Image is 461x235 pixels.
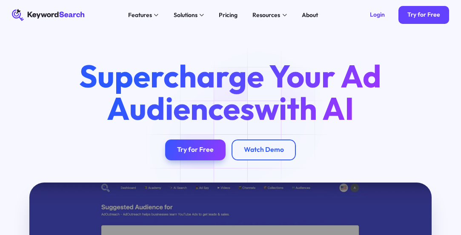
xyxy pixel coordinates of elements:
[128,11,152,20] div: Features
[219,11,238,20] div: Pricing
[244,145,284,154] div: Watch Demo
[361,6,394,24] a: Login
[407,11,440,19] div: Try for Free
[302,11,318,20] div: About
[215,9,242,21] a: Pricing
[255,88,354,128] span: with AI
[398,6,449,24] a: Try for Free
[252,11,280,20] div: Resources
[298,9,323,21] a: About
[66,60,395,125] h1: Supercharge Your Ad Audiences
[177,145,214,154] div: Try for Free
[174,11,198,20] div: Solutions
[165,139,226,160] a: Try for Free
[370,11,385,19] div: Login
